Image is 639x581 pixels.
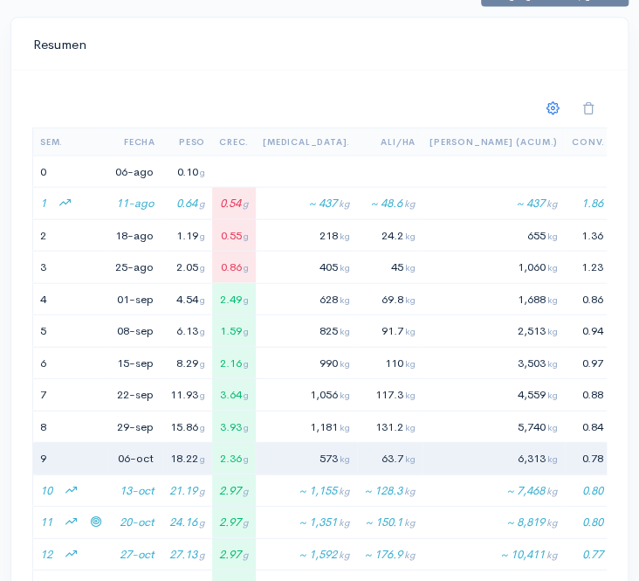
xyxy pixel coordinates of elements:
span: g [200,294,205,306]
span: 2.97 [219,483,249,498]
span: kg [405,421,416,433]
span: g [244,261,249,273]
span: ~ 1,592 [299,547,350,562]
span: kg [405,357,416,370]
span: g [199,485,205,497]
span: 2.97 [219,515,249,529]
span: ~ 1,155 [299,483,350,498]
span: 1.36 [581,228,605,243]
span: 1,688 [518,292,558,307]
span: 18.22 [170,451,205,466]
span: kg [340,261,350,273]
span: 0.78 [582,451,605,466]
span: kg [547,261,558,273]
span: 1.19 [176,228,205,243]
span: g [244,357,249,370]
span: g [244,230,249,242]
span: 0.64 [176,196,205,211]
span: 7 [40,387,46,402]
span: g [200,421,205,433]
span: 1,060 [518,259,558,274]
span: 06-ago [115,164,155,179]
span: 10 [40,483,52,498]
span: 2,513 [518,323,558,338]
span: kg [405,325,416,337]
span: 63.7 [381,451,416,466]
span: 131.2 [375,419,416,434]
span: kg [546,485,558,497]
span: 0.86 [582,292,605,307]
span: g [200,389,205,401]
span: kg [547,230,558,242]
span: 11-ago [116,196,155,211]
span: 4,559 [518,387,558,402]
span: 13-oct [120,483,155,498]
span: 0.55 [221,228,249,243]
span: g [244,389,249,401]
span: 2.36 [220,451,249,466]
span: kg [547,325,558,337]
span: kg [339,197,350,210]
span: ~ 7,468 [506,483,558,498]
span: 0.10 [177,164,205,179]
span: 1.23 [581,259,605,274]
span: 825 [319,323,350,338]
span: 117.3 [375,387,416,402]
span: g [244,294,249,306]
span: 0.94 [582,323,605,338]
span: 15-sep [117,356,155,370]
input: Titulo [32,27,607,63]
span: g [199,197,205,210]
span: 2.05 [176,259,205,274]
span: g [200,261,205,273]
span: g [200,325,205,337]
span: 1.86 [581,196,605,211]
span: 06-oct [118,451,155,466]
span: g [199,516,205,529]
span: 0.88 [582,387,605,402]
span: g [243,485,249,497]
span: 3.93 [220,419,249,434]
span: 4.54 [176,292,205,307]
span: Peso [179,136,205,148]
span: 3,503 [518,356,558,370]
span: kg [340,294,350,306]
span: 3.64 [220,387,249,402]
span: 2.97 [219,547,249,562]
span: ~ 48.6 [370,196,416,211]
span: 27.13 [169,547,205,562]
span: 628 [319,292,350,307]
span: Crec. [219,136,249,148]
th: Sem. [33,128,109,156]
span: 24.2 [381,228,416,243]
span: kg [405,294,416,306]
span: kg [340,453,350,465]
span: 21.19 [169,483,205,498]
span: 655 [527,228,558,243]
span: kg [547,357,558,370]
span: g [200,357,205,370]
span: kg [405,453,416,465]
span: kg [340,230,350,242]
span: kg [547,389,558,401]
span: g [200,166,205,178]
span: kg [340,421,350,433]
span: 20-oct [120,515,155,529]
span: ~ 8,819 [506,515,558,529]
span: kg [405,389,416,401]
span: 2.49 [220,292,249,307]
span: 25-ago [115,259,155,274]
span: 11.93 [170,387,205,402]
span: [PERSON_NAME] (Acum.) [429,136,558,148]
span: g [200,453,205,465]
span: 18-ago [115,228,155,243]
span: 45 [391,259,416,274]
span: 0.80 [582,515,605,529]
span: 6.13 [176,323,205,338]
span: 0.77 [582,547,605,562]
span: 27-oct [120,547,155,562]
span: 218 [319,228,350,243]
span: g [243,516,249,529]
span: 29-sep [117,419,155,434]
span: 405 [319,259,350,274]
